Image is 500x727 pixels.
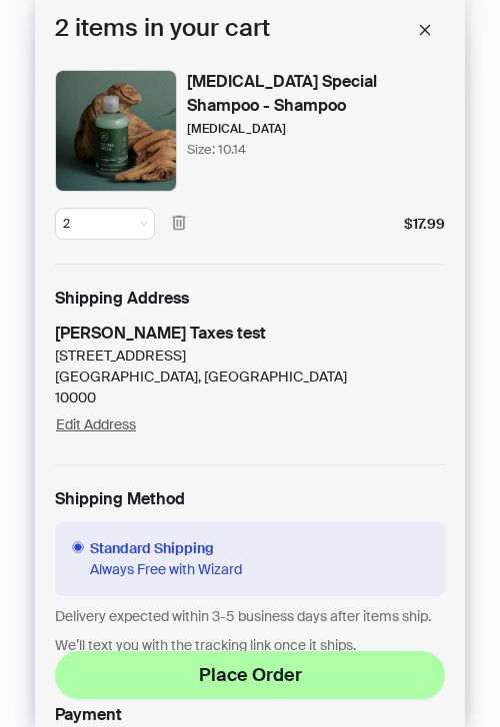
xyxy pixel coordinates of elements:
[187,140,246,160] div: Size: 10.14
[187,120,286,138] div: [MEDICAL_DATA]
[55,705,122,726] h2: Payment
[90,538,242,559] span: Standard Shipping
[55,323,266,344] strong: [PERSON_NAME] Taxes test
[63,209,147,239] span: 2
[55,408,137,440] button: Edit Address
[55,346,381,366] div: [STREET_ADDRESS]
[55,70,177,192] img: GUEST_79cd76ff-14a5-475e-8131-41a55ff18a0b
[56,415,136,433] span: Edit Address
[55,651,445,699] button: Place Order
[199,663,302,687] span: Place Order
[90,559,242,580] span: Always Free with Wizard
[55,289,445,310] h2: Shipping Address
[55,10,270,50] h1: 2 items in your cart
[55,606,445,627] div: Delivery expected within 3-5 business days after items ship.
[404,214,445,235] div: $17.99
[418,23,432,37] span: close
[187,70,445,118] div: [MEDICAL_DATA] Special Shampoo - Shampoo
[55,489,445,510] h2: Shipping Method
[55,366,381,408] div: [GEOGRAPHIC_DATA], [GEOGRAPHIC_DATA] 10000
